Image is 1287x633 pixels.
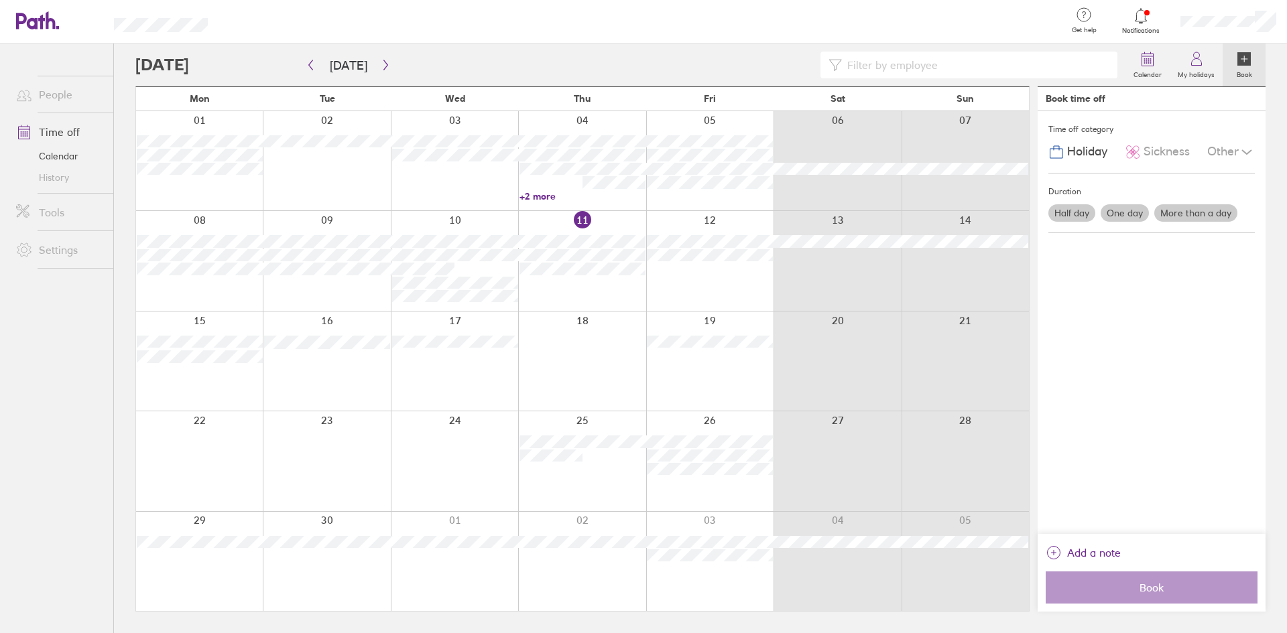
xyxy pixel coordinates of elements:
label: Half day [1048,204,1095,222]
span: Mon [190,93,210,104]
a: My holidays [1170,44,1223,86]
a: Time off [5,119,113,145]
a: +2 more [519,190,646,202]
span: Add a note [1067,542,1121,563]
a: People [5,81,113,108]
span: Book [1055,581,1248,593]
span: Notifications [1119,27,1163,35]
a: Settings [5,236,113,263]
a: Tools [5,199,113,226]
label: One day [1101,204,1149,222]
span: Wed [445,93,465,104]
input: Filter by employee [842,52,1109,78]
label: My holidays [1170,67,1223,79]
span: Get help [1062,26,1106,34]
span: Sickness [1144,145,1190,159]
a: Calendar [5,145,113,167]
label: Book [1229,67,1260,79]
label: Calendar [1125,67,1170,79]
a: Book [1223,44,1266,86]
div: Duration [1048,182,1255,202]
span: Thu [574,93,591,104]
span: Tue [320,93,335,104]
span: Holiday [1067,145,1107,159]
span: Sun [957,93,974,104]
a: Notifications [1119,7,1163,35]
button: Book [1046,571,1258,604]
button: [DATE] [319,54,378,76]
div: Other [1207,139,1255,165]
div: Time off category [1048,119,1255,139]
a: History [5,167,113,188]
button: Add a note [1046,542,1121,563]
label: More than a day [1154,204,1237,222]
div: Book time off [1046,93,1105,104]
span: Sat [831,93,845,104]
span: Fri [704,93,716,104]
a: Calendar [1125,44,1170,86]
